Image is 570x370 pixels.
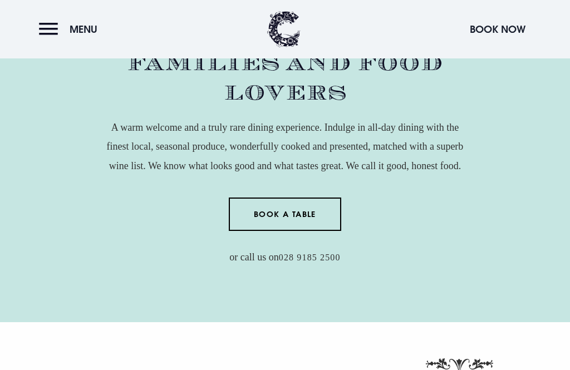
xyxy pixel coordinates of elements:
span: Menu [70,23,97,36]
button: Book Now [464,17,531,41]
a: Book a Table [229,198,342,231]
p: or call us on [106,248,464,267]
button: Menu [39,17,103,41]
a: 028 9185 2500 [279,253,341,263]
h2: For friends, families and food lovers [106,18,464,106]
p: A warm welcome and a truly rare dining experience. Indulge in all-day dining with the finest loca... [106,118,464,175]
img: Clandeboye Lodge [267,11,301,47]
